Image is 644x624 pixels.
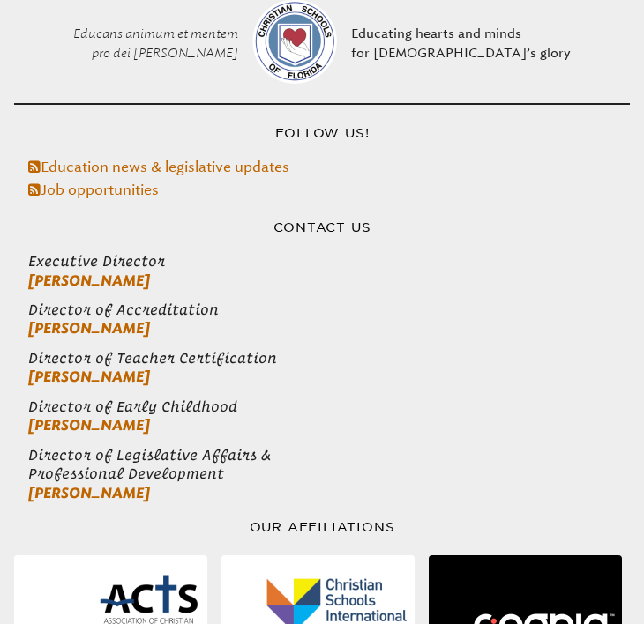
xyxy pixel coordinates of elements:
[28,320,150,337] a: [PERSON_NAME]
[28,182,159,198] a: Job opportunities
[28,417,150,434] a: [PERSON_NAME]
[28,301,630,319] span: Director of Accreditation
[344,25,578,63] p: Educating hearts and minds for [DEMOGRAPHIC_DATA]’s glory
[28,349,630,368] span: Director of Teacher Certification
[28,368,150,385] a: [PERSON_NAME]
[14,217,630,238] h3: Contact Us
[28,159,289,175] a: Education news & legislative updates
[28,272,150,289] a: [PERSON_NAME]
[14,516,630,538] h3: Our Affiliations
[28,446,630,484] span: Director of Legislative Affairs & Professional Development
[66,25,245,63] p: Educans animum et mentem pro dei [PERSON_NAME]
[28,485,150,501] a: [PERSON_NAME]
[28,252,630,271] span: Executive Director
[14,123,630,144] h3: Follow Us!
[28,397,630,416] span: Director of Early Childhood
